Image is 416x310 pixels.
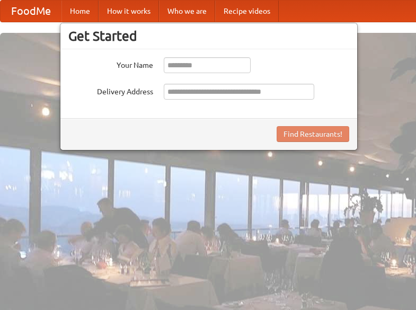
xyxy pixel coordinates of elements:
[68,57,153,70] label: Your Name
[68,28,349,44] h3: Get Started
[1,1,61,22] a: FoodMe
[215,1,279,22] a: Recipe videos
[277,126,349,142] button: Find Restaurants!
[68,84,153,97] label: Delivery Address
[159,1,215,22] a: Who we are
[61,1,99,22] a: Home
[99,1,159,22] a: How it works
